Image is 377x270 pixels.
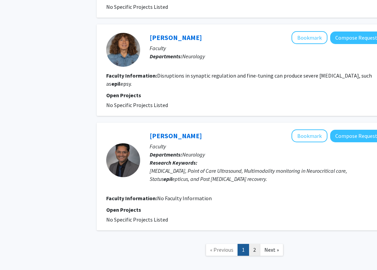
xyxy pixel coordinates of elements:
[182,151,205,158] span: Neurology
[210,246,233,253] span: « Previous
[5,240,29,265] iframe: Chat
[106,195,157,202] b: Faculty Information:
[238,244,249,256] a: 1
[106,102,168,108] span: No Specific Projects Listed
[150,33,202,42] a: [PERSON_NAME]
[206,244,238,256] a: Previous Page
[291,129,327,142] button: Add Wazim Mohamed to Bookmarks
[150,131,202,140] a: [PERSON_NAME]
[264,246,279,253] span: Next »
[106,216,168,223] span: No Specific Projects Listed
[150,53,182,60] b: Departments:
[249,244,260,256] a: 2
[157,195,212,202] span: No Faculty Information
[111,80,120,87] b: epil
[106,72,372,87] fg-read-more: Disruptions in synaptic regulation and fine-tuning can produce severe [MEDICAL_DATA], such as epsy.
[291,31,327,44] button: Add Maria Bykhovskaia to Bookmarks
[106,72,157,79] b: Faculty Information:
[150,159,197,166] b: Research Keywords:
[164,175,172,182] b: epil
[260,244,283,256] a: Next
[182,53,205,60] span: Neurology
[150,151,182,158] b: Departments:
[106,3,168,10] span: No Specific Projects Listed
